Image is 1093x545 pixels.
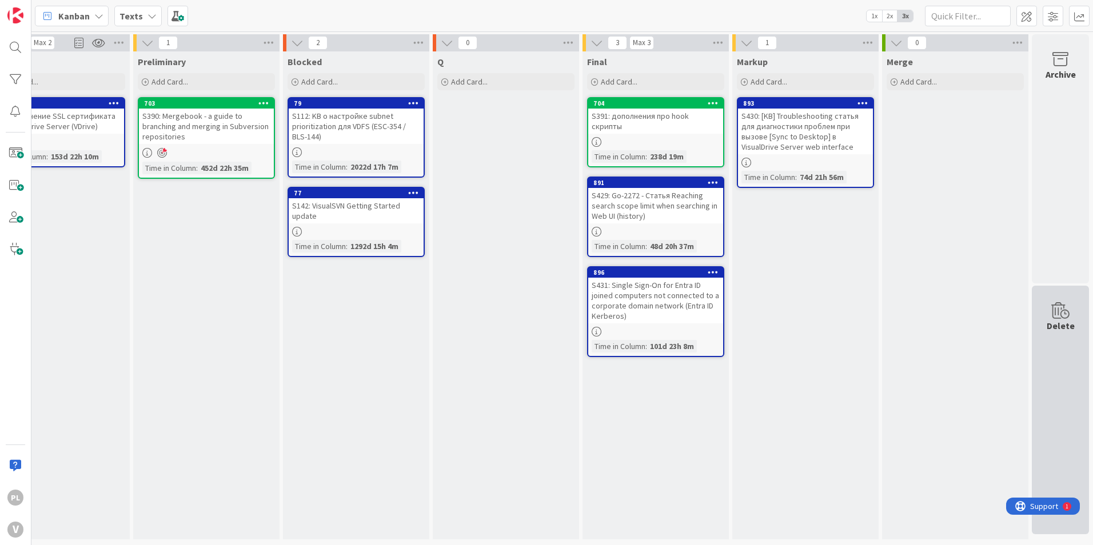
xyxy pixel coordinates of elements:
b: Texts [119,10,143,22]
div: 704 [593,99,723,107]
div: 74d 21h 56m [797,171,847,183]
div: 703 [139,98,274,109]
img: Visit kanbanzone.com [7,7,23,23]
div: 704 [588,98,723,109]
div: S112: KB о настройке subnet prioritization для VDFS (ESC-354 / BLS-144) [289,109,424,144]
div: 79S112: KB о настройке subnet prioritization для VDFS (ESC-354 / BLS-144) [289,98,424,144]
span: 3 [608,36,627,50]
div: 896 [593,269,723,276]
span: Add Card... [900,77,937,87]
span: 2x [882,10,897,22]
div: Time in Column [292,240,346,253]
span: : [196,162,198,174]
span: 1x [867,10,882,22]
div: 48d 20h 37m [647,240,697,253]
span: Q [437,56,444,67]
span: : [795,171,797,183]
div: Max 2 [34,40,51,46]
div: Time in Column [592,240,645,253]
div: 891 [588,178,723,188]
div: 893S430: [KB] Troubleshooting статья для диагностики проблем при вызове [Sync to Desktop] в Visua... [738,98,873,154]
div: 101d 23h 8m [647,340,697,352]
span: Final [587,56,607,67]
div: 893 [738,98,873,109]
div: 153d 22h 10m [48,150,102,163]
span: : [645,240,647,253]
div: 452d 22h 35m [198,162,252,174]
span: : [346,240,348,253]
div: 79 [294,99,424,107]
div: Archive [1046,67,1076,81]
span: Add Card... [751,77,787,87]
span: 1 [158,36,178,50]
span: Blocked [288,56,322,67]
div: Time in Column [292,161,346,173]
div: 77 [289,188,424,198]
div: S142: VisualSVN Getting Started update [289,198,424,223]
div: V [7,522,23,538]
div: 238d 19m [647,150,687,163]
div: Time in Column [592,340,645,352]
div: 891S429: Go-2272 - Статья Reaching search scope limit when searching in Web UI (history) [588,178,723,223]
span: Support [24,2,52,15]
span: 1 [757,36,777,50]
div: 896 [588,267,723,278]
div: 703S390: Mergebook - a guide to branching and merging in Subversion repositories [139,98,274,144]
div: 79 [289,98,424,109]
span: 3x [897,10,913,22]
span: : [645,340,647,352]
span: : [346,161,348,173]
span: 0 [458,36,477,50]
div: 1 [59,5,62,14]
div: S391: дополнения про hook скрипты [588,109,723,134]
div: Delete [1047,319,1075,332]
div: Max 3 [633,40,651,46]
span: : [46,150,48,163]
div: S430: [KB] Troubleshooting статья для диагностики проблем при вызове [Sync to Desktop] в VisualDr... [738,109,873,154]
span: Add Card... [301,77,338,87]
div: 2022d 17h 7m [348,161,401,173]
span: Add Card... [451,77,488,87]
span: 2 [308,36,328,50]
div: S390: Mergebook - a guide to branching and merging in Subversion repositories [139,109,274,144]
input: Quick Filter... [925,6,1011,26]
div: Time in Column [592,150,645,163]
div: 1292d 15h 4m [348,240,401,253]
span: Markup [737,56,768,67]
div: 704S391: дополнения про hook скрипты [588,98,723,134]
div: S431: Single Sign-On for Entra ID joined computers not connected to a corporate domain network (E... [588,278,723,323]
div: 703 [144,99,274,107]
span: Preliminary [138,56,186,67]
div: 77 [294,189,424,197]
div: Time in Column [142,162,196,174]
span: Kanban [58,9,90,23]
span: Add Card... [601,77,637,87]
div: Time in Column [741,171,795,183]
div: 896S431: Single Sign-On for Entra ID joined computers not connected to a corporate domain network... [588,267,723,323]
div: 77S142: VisualSVN Getting Started update [289,188,424,223]
span: : [645,150,647,163]
div: PL [7,490,23,506]
div: S429: Go-2272 - Статья Reaching search scope limit when searching in Web UI (history) [588,188,723,223]
div: 893 [743,99,873,107]
span: Merge [887,56,913,67]
span: 0 [907,36,927,50]
div: 891 [593,179,723,187]
span: Add Card... [151,77,188,87]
